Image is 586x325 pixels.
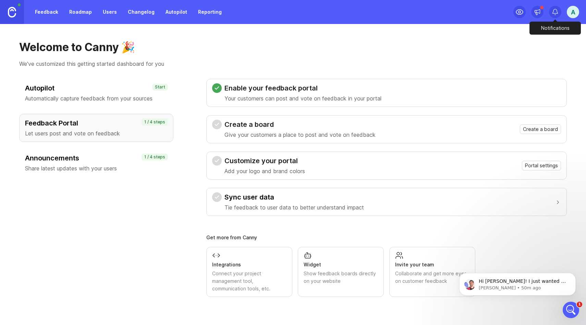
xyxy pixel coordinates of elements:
button: Messages [46,214,91,241]
a: Invite your teamCollaborate and get more eyes on customer feedback [389,247,475,297]
h1: Welcome to Canny 🎉 [19,40,567,54]
button: Portal settings [522,161,561,170]
button: Feedback PortalLet users post and vote on feedback1 / 4 steps [19,114,173,142]
p: 1 / 4 steps [144,119,165,125]
h3: Announcements [25,153,168,163]
h3: Create a board [224,120,376,129]
a: Feedback [31,6,62,18]
h3: Enable your feedback portal [224,83,381,93]
img: Canny Home [8,7,16,17]
a: Roadmap [65,6,96,18]
h3: Autopilot [25,83,168,93]
a: IntegrationsConnect your project management tool, communication tools, etc. [206,247,292,297]
h3: Feedback Portal [25,118,168,128]
img: Profile image for Jacques [8,24,22,38]
div: Show feedback boards directly on your website [304,270,378,285]
h3: Sync user data [224,192,364,202]
a: Changelog [124,6,159,18]
p: Tie feedback to user data to better understand impact [224,203,364,212]
iframe: Intercom notifications message [449,258,586,306]
p: Share latest updates with your users [25,164,168,172]
span: Hi [PERSON_NAME]! I just wanted to follow up. It looks like our bot has given some good guidance ... [24,24,414,30]
div: Widget [304,261,378,268]
p: Let users post and vote on feedback [25,129,168,137]
div: Collaborate and get more eyes on customer feedback [395,270,469,285]
p: Start [155,84,165,90]
h3: Customize your portal [224,156,305,166]
div: Connect your project management tool, communication tools, etc. [212,270,286,292]
p: Your customers can post and vote on feedback in your portal [224,94,381,103]
div: Close [120,3,133,15]
p: 1 / 4 steps [144,154,165,160]
span: Home [16,231,30,236]
span: Help [109,231,120,236]
div: Get more from Canny [206,235,567,240]
span: 1 [577,302,582,307]
div: Integrations [212,261,286,268]
div: • 50m ago [65,31,89,38]
button: Help [91,214,137,241]
div: Notifications [529,22,581,35]
button: AnnouncementsShare latest updates with your users1 / 4 steps [19,149,173,177]
button: A [567,6,579,18]
span: Messages [55,231,82,236]
p: Automatically capture feedback from your sources [25,94,168,103]
p: Give your customers a place to post and vote on feedback [224,131,376,139]
button: Sync user dataTie feedback to user data to better understand impact [212,188,561,216]
div: Invite your team [395,261,469,268]
a: WidgetShow feedback boards directly on your website [298,247,384,297]
h1: Messages [51,3,88,15]
a: Autopilot [161,6,191,18]
p: We've customized this getting started dashboard for you [19,60,567,68]
p: Add your logo and brand colors [224,167,305,175]
iframe: Intercom live chat [563,302,579,318]
span: Create a board [523,126,558,133]
a: Users [99,6,121,18]
button: AutopilotAutomatically capture feedback from your sourcesStart [19,79,173,107]
button: Create a board [520,124,561,134]
span: Portal settings [525,162,558,169]
a: Reporting [194,6,226,18]
div: [PERSON_NAME] [24,31,64,38]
